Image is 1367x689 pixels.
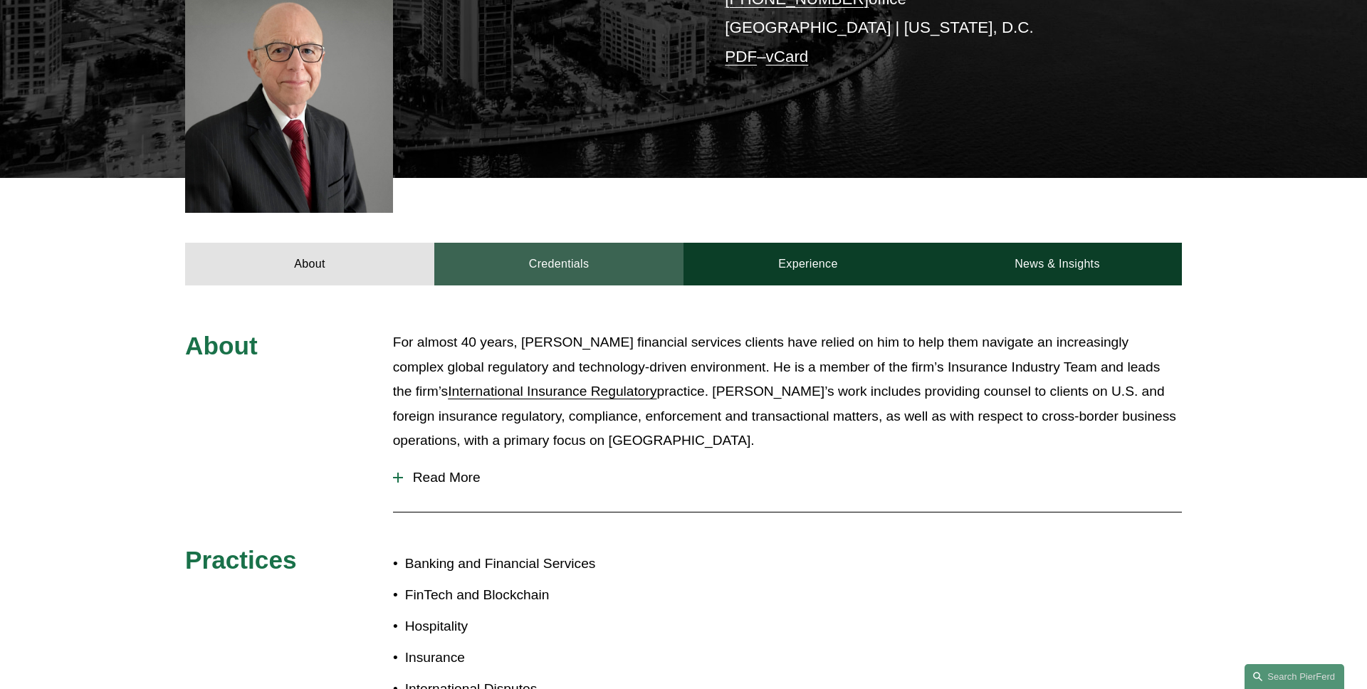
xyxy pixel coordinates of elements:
p: Insurance [405,646,683,670]
a: International Insurance Regulatory [448,384,656,399]
a: vCard [766,48,809,65]
span: Practices [185,546,297,574]
span: Read More [403,470,1182,485]
a: PDF [725,48,757,65]
button: Read More [393,459,1182,496]
p: Banking and Financial Services [405,552,683,577]
a: About [185,243,434,285]
p: Hospitality [405,614,683,639]
a: News & Insights [933,243,1182,285]
span: About [185,332,258,359]
a: Experience [683,243,933,285]
a: Search this site [1245,664,1344,689]
p: For almost 40 years, [PERSON_NAME] financial services clients have relied on him to help them nav... [393,330,1182,453]
p: FinTech and Blockchain [405,583,683,608]
a: Credentials [434,243,683,285]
